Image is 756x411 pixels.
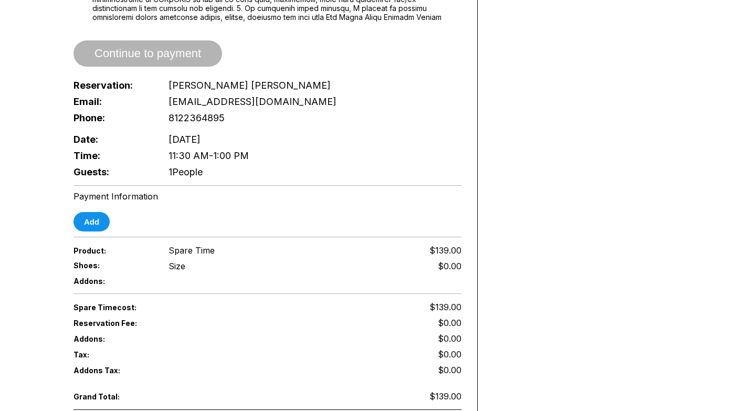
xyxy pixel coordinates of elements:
[73,134,151,145] span: Date:
[73,80,151,91] span: Reservation:
[169,96,337,107] span: [EMAIL_ADDRESS][DOMAIN_NAME]
[438,349,461,360] span: $0.00
[169,261,185,271] div: Size
[73,261,151,270] span: Shoes:
[169,166,203,177] span: 1 People
[73,334,151,343] span: Addons:
[169,112,225,123] span: 8122364895
[169,134,201,145] span: [DATE]
[438,333,461,344] span: $0.00
[73,366,151,375] span: Addons Tax:
[73,303,268,312] span: Spare Time cost:
[73,191,461,202] div: Payment Information
[169,150,249,161] span: 11:30 AM - 1:00 PM
[438,365,461,375] span: $0.00
[169,245,215,256] span: Spare Time
[73,150,151,161] span: Time:
[438,261,461,271] div: $0.00
[73,246,151,255] span: Product:
[73,166,151,177] span: Guests:
[73,392,151,401] span: Grand Total:
[429,391,461,402] span: $139.00
[73,319,268,328] span: Reservation Fee:
[429,245,461,256] span: $139.00
[73,350,151,359] span: Tax:
[73,96,151,107] span: Email:
[73,212,110,231] button: Add
[438,318,461,328] span: $0.00
[73,277,151,286] span: Addons:
[169,80,331,91] span: [PERSON_NAME] [PERSON_NAME]
[429,302,461,312] span: $139.00
[73,112,151,123] span: Phone:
